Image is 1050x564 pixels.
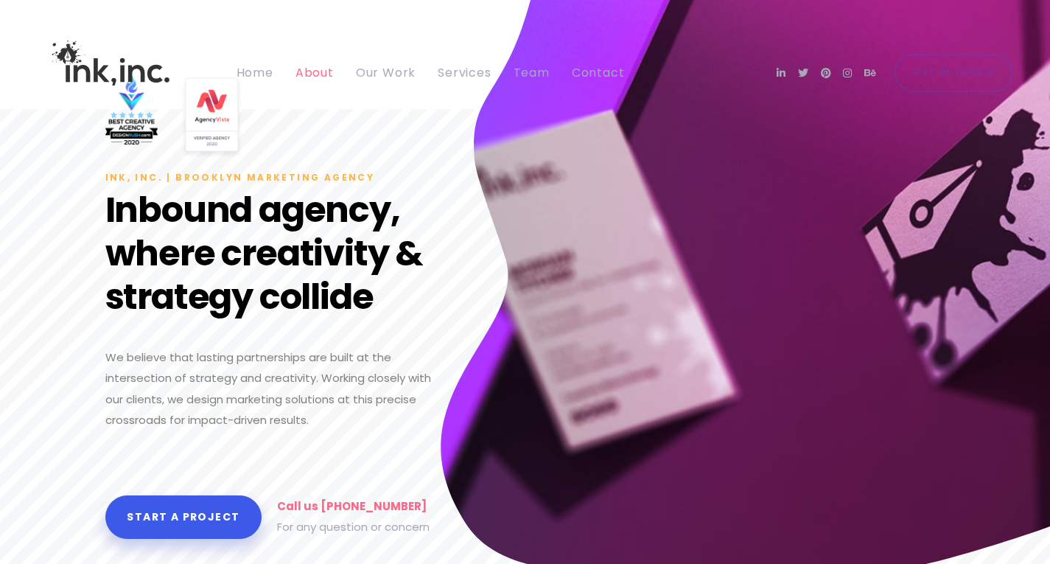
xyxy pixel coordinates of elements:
[895,54,1013,92] a: Get in Touch
[37,13,184,113] img: Ink, Inc. | Marketing Agency
[105,412,309,428] span: crossroads for impact-driven results.
[105,170,375,184] span: Ink, Inc. | Brooklyn Marketing Agency
[105,391,416,407] span: our clients, we design marketing solutions at this precise
[572,64,625,81] span: Contact
[237,64,273,81] span: Home
[105,349,391,365] span: We believe that lasting partnerships are built at the
[914,64,993,81] span: Get in Touch
[277,498,427,514] span: Call us [PHONE_NUMBER]
[105,185,400,234] span: Inbound agency,
[438,64,491,81] span: Services
[105,370,431,386] span: intersection of strategy and creativity. Working closely with
[105,495,262,540] a: Start a project
[105,229,423,278] span: where creativity &
[277,519,430,535] span: For any question or concern
[356,64,416,81] span: Our Work
[514,64,550,81] span: Team
[105,272,374,321] span: strategy collide
[127,507,239,527] span: Start a project
[295,64,334,81] span: About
